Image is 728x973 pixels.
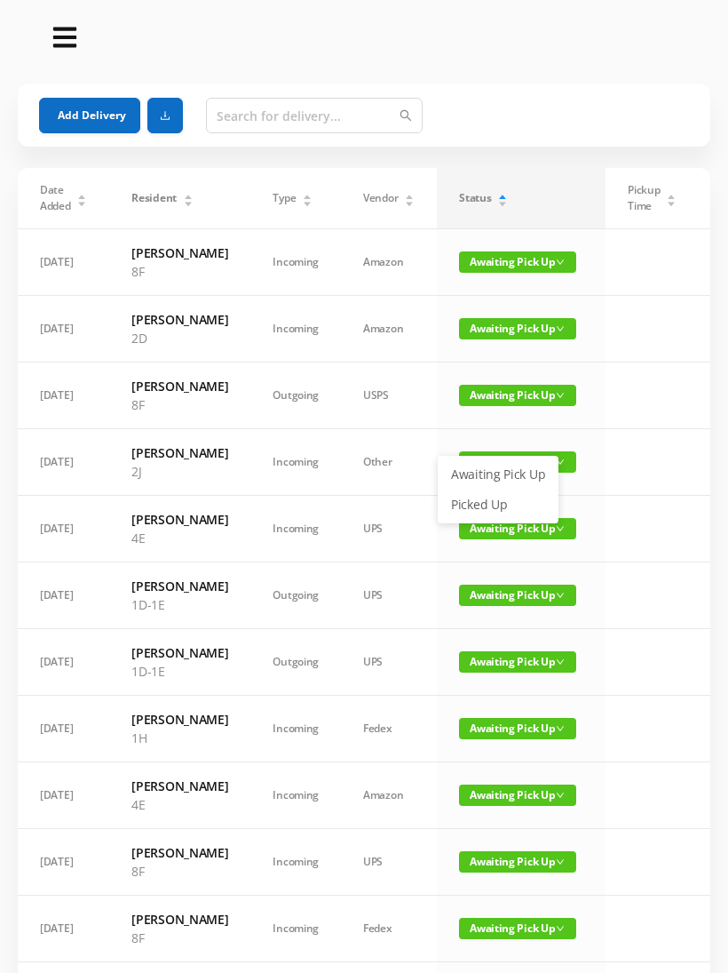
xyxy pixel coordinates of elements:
[183,192,193,197] i: icon: caret-up
[131,190,177,206] span: Resident
[18,696,109,762] td: [DATE]
[341,429,437,496] td: Other
[131,577,228,595] h6: [PERSON_NAME]
[341,629,437,696] td: UPS
[341,562,437,629] td: UPS
[556,258,565,267] i: icon: down
[556,591,565,600] i: icon: down
[76,192,87,203] div: Sort
[18,496,109,562] td: [DATE]
[250,296,341,363] td: Incoming
[273,190,296,206] span: Type
[341,496,437,562] td: UPS
[131,795,228,814] p: 4E
[131,662,228,681] p: 1D-1E
[459,385,576,406] span: Awaiting Pick Up
[556,524,565,533] i: icon: down
[556,791,565,800] i: icon: down
[183,199,193,204] i: icon: caret-down
[131,329,228,347] p: 2D
[18,629,109,696] td: [DATE]
[250,629,341,696] td: Outgoing
[459,785,576,806] span: Awaiting Pick Up
[556,658,565,666] i: icon: down
[18,762,109,829] td: [DATE]
[341,896,437,962] td: Fedex
[40,182,71,214] span: Date Added
[131,529,228,547] p: 4E
[459,190,491,206] span: Status
[18,229,109,296] td: [DATE]
[131,310,228,329] h6: [PERSON_NAME]
[18,363,109,429] td: [DATE]
[341,229,437,296] td: Amazon
[18,896,109,962] td: [DATE]
[303,192,313,197] i: icon: caret-up
[556,924,565,933] i: icon: down
[131,262,228,281] p: 8F
[250,363,341,429] td: Outgoing
[18,829,109,896] td: [DATE]
[341,829,437,896] td: UPS
[18,562,109,629] td: [DATE]
[341,296,437,363] td: Amazon
[250,229,341,296] td: Incoming
[77,199,87,204] i: icon: caret-down
[131,443,228,462] h6: [PERSON_NAME]
[666,192,677,203] div: Sort
[497,192,508,203] div: Sort
[440,460,556,489] a: Awaiting Pick Up
[131,462,228,481] p: 2J
[459,918,576,939] span: Awaiting Pick Up
[39,98,140,133] button: Add Delivery
[400,109,412,122] i: icon: search
[131,395,228,414] p: 8F
[131,377,228,395] h6: [PERSON_NAME]
[250,562,341,629] td: Outgoing
[498,192,508,197] i: icon: caret-up
[459,318,576,339] span: Awaiting Pick Up
[556,458,565,467] i: icon: down
[131,910,228,929] h6: [PERSON_NAME]
[18,296,109,363] td: [DATE]
[459,251,576,273] span: Awaiting Pick Up
[303,199,313,204] i: icon: caret-down
[250,829,341,896] td: Incoming
[206,98,423,133] input: Search for delivery...
[667,192,677,197] i: icon: caret-up
[131,595,228,614] p: 1D-1E
[18,429,109,496] td: [DATE]
[302,192,313,203] div: Sort
[131,510,228,529] h6: [PERSON_NAME]
[131,710,228,729] h6: [PERSON_NAME]
[131,843,228,862] h6: [PERSON_NAME]
[556,391,565,400] i: icon: down
[459,718,576,739] span: Awaiting Pick Up
[250,429,341,496] td: Incoming
[250,762,341,829] td: Incoming
[459,585,576,606] span: Awaiting Pick Up
[667,199,677,204] i: icon: caret-down
[628,182,660,214] span: Pickup Time
[459,851,576,873] span: Awaiting Pick Up
[77,192,87,197] i: icon: caret-up
[183,192,194,203] div: Sort
[556,724,565,733] i: icon: down
[440,490,556,519] a: Picked Up
[405,192,415,197] i: icon: caret-up
[147,98,183,133] button: icon: download
[131,243,228,262] h6: [PERSON_NAME]
[405,199,415,204] i: icon: caret-down
[341,696,437,762] td: Fedex
[341,762,437,829] td: Amazon
[363,190,398,206] span: Vendor
[498,199,508,204] i: icon: caret-down
[131,643,228,662] h6: [PERSON_NAME]
[556,857,565,866] i: icon: down
[131,929,228,947] p: 8F
[556,324,565,333] i: icon: down
[404,192,415,203] div: Sort
[131,862,228,881] p: 8F
[459,651,576,673] span: Awaiting Pick Up
[250,496,341,562] td: Incoming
